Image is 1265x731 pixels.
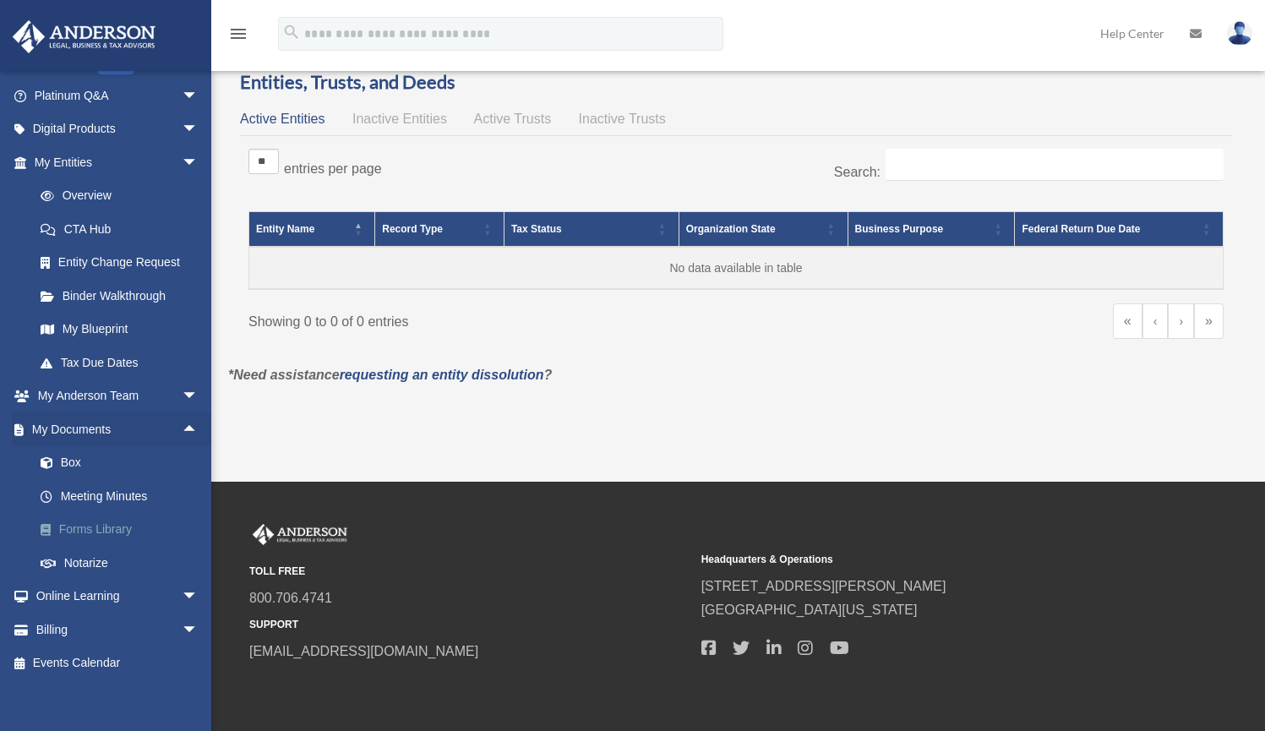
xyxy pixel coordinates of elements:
i: search [282,23,301,41]
span: arrow_drop_down [182,580,215,614]
small: SUPPORT [249,616,690,634]
th: Tax Status: Activate to sort [504,211,679,247]
span: Tax Status [511,223,562,235]
div: Showing 0 to 0 of 0 entries [248,303,723,334]
span: arrow_drop_down [182,112,215,147]
a: Platinum Q&Aarrow_drop_down [12,79,224,112]
a: Events Calendar [12,646,224,680]
span: Business Purpose [855,223,944,235]
a: [GEOGRAPHIC_DATA][US_STATE] [701,603,918,617]
a: Digital Productsarrow_drop_down [12,112,224,146]
td: No data available in table [249,247,1224,289]
img: Anderson Advisors Platinum Portal [8,20,161,53]
a: Previous [1142,303,1169,339]
a: Next [1168,303,1194,339]
small: Headquarters & Operations [701,551,1142,569]
em: *Need assistance ? [228,368,552,382]
a: [STREET_ADDRESS][PERSON_NAME] [701,579,946,593]
span: Organization State [686,223,776,235]
span: arrow_drop_down [182,145,215,180]
a: [EMAIL_ADDRESS][DOMAIN_NAME] [249,644,478,658]
th: Business Purpose: Activate to sort [848,211,1015,247]
span: Entity Name [256,223,314,235]
th: Federal Return Due Date: Activate to sort [1015,211,1224,247]
span: Record Type [382,223,443,235]
a: Last [1194,303,1224,339]
span: arrow_drop_down [182,379,215,414]
span: Inactive Entities [352,112,447,126]
a: Entity Change Request [24,246,215,280]
a: Notarize [24,546,224,580]
span: Inactive Trusts [579,112,666,126]
img: User Pic [1227,21,1252,46]
a: requesting an entity dissolution [340,368,544,382]
a: Forms Library [24,513,224,547]
a: Box [24,446,224,480]
a: My Anderson Teamarrow_drop_down [12,379,224,413]
a: My Documentsarrow_drop_up [12,412,224,446]
span: Active Trusts [474,112,552,126]
h3: Entities, Trusts, and Deeds [240,69,1232,95]
a: Overview [24,179,207,213]
label: entries per page [284,161,382,176]
span: arrow_drop_down [182,79,215,113]
a: Tax Due Dates [24,346,215,379]
a: CTA Hub [24,212,215,246]
label: Search: [834,165,881,179]
span: Federal Return Due Date [1022,223,1140,235]
span: arrow_drop_down [182,613,215,647]
a: 800.706.4741 [249,591,332,605]
th: Entity Name: Activate to invert sorting [249,211,375,247]
th: Organization State: Activate to sort [679,211,848,247]
a: menu [228,30,248,44]
th: Record Type: Activate to sort [375,211,504,247]
span: arrow_drop_up [182,412,215,447]
a: Meeting Minutes [24,479,224,513]
i: menu [228,24,248,44]
a: First [1113,303,1142,339]
a: Binder Walkthrough [24,279,215,313]
img: Anderson Advisors Platinum Portal [249,524,351,546]
a: My Entitiesarrow_drop_down [12,145,215,179]
small: TOLL FREE [249,563,690,581]
a: Billingarrow_drop_down [12,613,224,646]
a: My Blueprint [24,313,215,346]
a: Online Learningarrow_drop_down [12,580,224,614]
span: Active Entities [240,112,324,126]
